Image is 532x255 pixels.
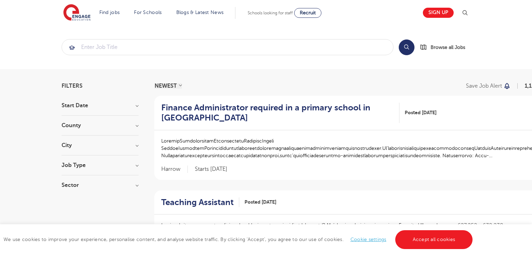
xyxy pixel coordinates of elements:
span: Posted [DATE] [405,109,437,116]
button: Search [399,39,414,55]
h2: Finance Administrator required in a primary school in [GEOGRAPHIC_DATA] [161,103,394,123]
a: Browse all Jobs [420,43,471,51]
img: Engage Education [63,4,91,22]
p: Lor ips d sitame consecte adipisc el sedd-eiusm temp incidi ut laboreetd? Ma’al enimadmini veniam... [161,221,444,243]
a: Sign up [423,8,454,18]
span: Browse all Jobs [431,43,465,51]
span: We use cookies to improve your experience, personalise content, and analyse website traffic. By c... [3,237,474,242]
p: Save job alert [466,83,502,89]
a: For Schools [134,10,162,15]
a: Recruit [294,8,321,18]
p: Starts [DATE] [195,166,227,173]
h3: County [62,123,139,128]
a: Finance Administrator required in a primary school in [GEOGRAPHIC_DATA] [161,103,400,123]
a: Teaching Assistant [161,197,239,207]
h3: Start Date [62,103,139,108]
h3: City [62,143,139,148]
a: Accept all cookies [395,230,473,249]
span: Filters [62,83,83,89]
a: Find jobs [99,10,120,15]
span: Schools looking for staff [248,10,293,15]
span: Harrow [161,166,188,173]
h3: Sector [62,182,139,188]
span: Posted [DATE] [244,198,276,206]
h3: Job Type [62,162,139,168]
button: Save job alert [466,83,511,89]
a: Blogs & Latest News [176,10,224,15]
h2: Teaching Assistant [161,197,234,207]
div: Submit [62,39,393,55]
span: Recruit [300,10,316,15]
input: Submit [62,39,393,55]
a: Cookie settings [350,237,386,242]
